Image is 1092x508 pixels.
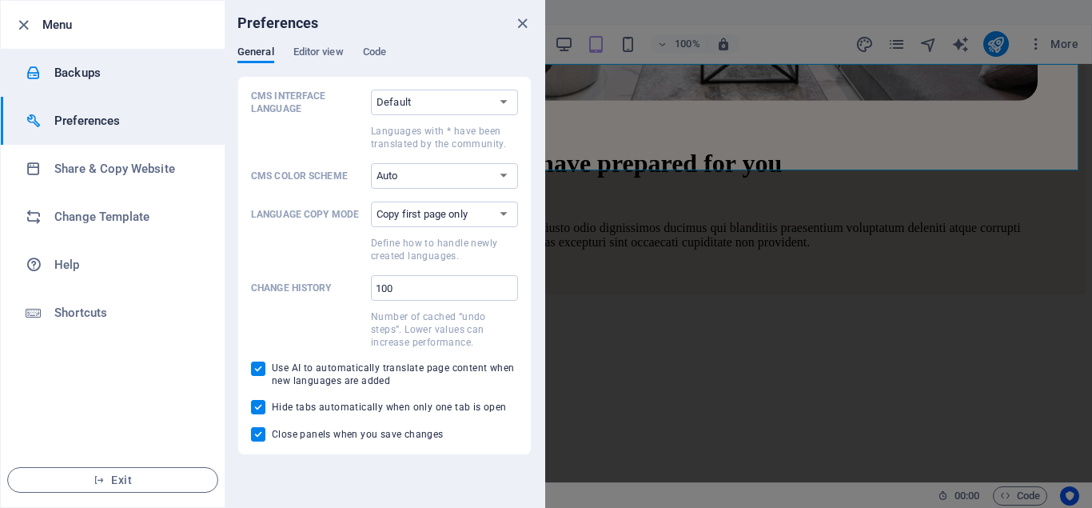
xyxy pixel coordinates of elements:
[54,159,202,178] h6: Share & Copy Website
[54,63,202,82] h6: Backups
[272,401,507,414] span: Hide tabs automatically when only one tab is open
[371,125,518,150] p: Languages with * have been translated by the community.
[272,362,518,387] span: Use AI to automatically translate page content when new languages are added
[237,46,532,76] div: Preferences
[54,303,202,322] h6: Shortcuts
[7,467,218,493] button: Exit
[371,275,518,301] input: Change historyNumber of cached “undo steps”. Lower values can increase performance.
[237,14,319,33] h6: Preferences
[371,310,518,349] p: Number of cached “undo steps”. Lower values can increase performance.
[1,241,225,289] a: Help
[293,42,344,65] span: Editor view
[272,428,444,441] span: Close panels when you save changes
[21,474,205,486] span: Exit
[371,237,518,262] p: Define how to handle newly created languages.
[371,163,518,189] select: CMS Color Scheme
[251,90,365,115] p: CMS Interface Language
[363,42,386,65] span: Code
[371,90,518,115] select: CMS Interface LanguageLanguages with * have been translated by the community.
[42,15,212,34] h6: Menu
[251,170,365,182] p: CMS Color Scheme
[251,208,365,221] p: Language Copy Mode
[371,202,518,227] select: Language Copy ModeDefine how to handle newly created languages.
[251,282,365,294] p: Change history
[54,111,202,130] h6: Preferences
[512,14,532,33] button: close
[54,255,202,274] h6: Help
[54,207,202,226] h6: Change Template
[237,42,274,65] span: General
